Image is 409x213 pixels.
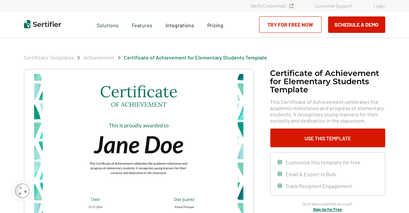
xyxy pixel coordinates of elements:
a: Verify Credentials [251,3,294,9]
a: Achievement [84,54,115,60]
span: Certificate Templates [24,54,74,61]
img: Cookie Popup Icon [15,183,30,198]
a: Customer Support [315,3,352,9]
img: Sertifier | Digital Credentialing Platform [24,20,61,28]
span: Pricing [207,22,223,28]
a: Integrations [166,20,194,29]
span: Don’t have a Sertifier account? [303,201,353,207]
span: Track Recipient Engagement [286,183,352,189]
iframe: Chat Widget [376,181,409,213]
button: Use This Template [270,129,385,147]
div: Breadcrumb [24,54,267,61]
span: Features [132,20,152,29]
a: Sign Up for Free [313,207,342,212]
span: Achievement [84,54,115,61]
span: Integrations [166,22,194,28]
a: Pricing [207,20,223,29]
a: Login [374,3,385,9]
h1: Certificate of Achievement for Elementary Students Template [270,69,385,94]
span: This Certificate of Achievement celebrates the academic milestones and progress of elementary stu... [270,99,385,124]
a: Certificate of Achievement for Elementary Students Template [124,54,267,60]
a: Try for Free Now [259,16,322,33]
a: Certificate Templates [24,54,74,60]
button: Schedule a Demo [328,16,385,33]
span: Solutions [97,20,119,29]
span: Customize this template for free [286,159,361,165]
span: Certificate of Achievement for Elementary Students Template [124,54,267,61]
img: Verified [289,4,294,8]
span: Email & Export in Bulk [286,171,336,177]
